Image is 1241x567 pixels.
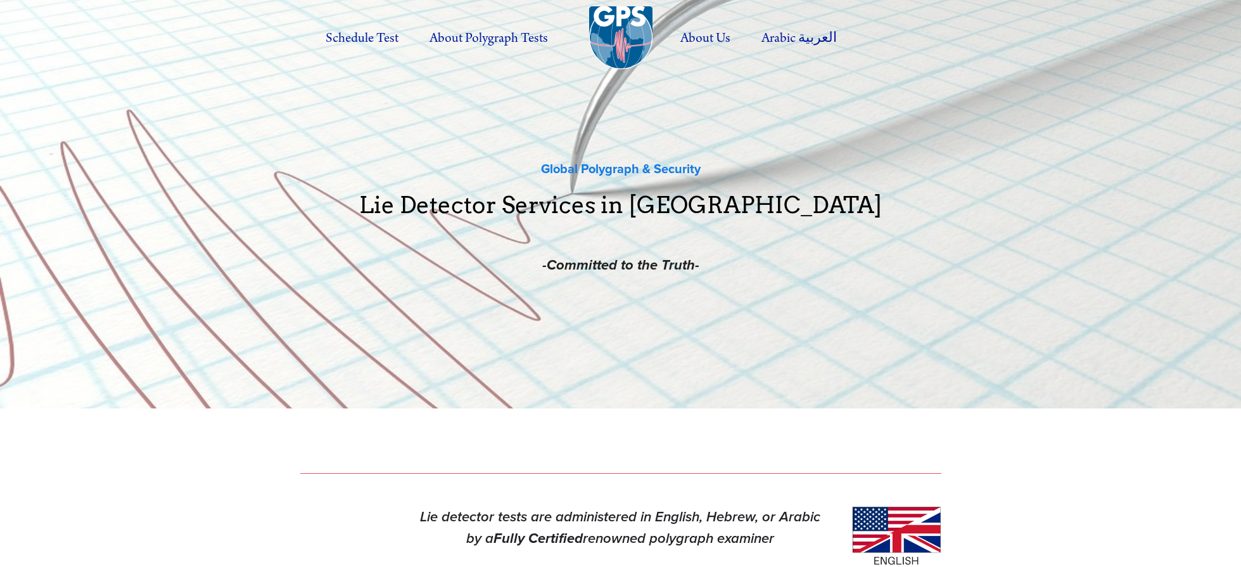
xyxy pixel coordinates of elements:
[416,21,563,56] label: About Polygraph Tests
[542,257,699,275] em: -Committed to the Truth-
[493,530,583,548] em: Fully Certified
[589,6,652,70] img: Global Polygraph & Security
[583,530,774,547] em: renowned polygraph examiner
[666,21,744,56] label: About Us
[541,159,701,178] strong: Global Polygraph & Security
[312,21,412,56] a: Schedule Test
[300,193,941,239] h1: Lie Detector Services in [GEOGRAPHIC_DATA]
[748,21,851,56] label: Arabic العربية
[420,509,820,547] em: Lie detector tests are administered in English, Hebrew, or Arabic by a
